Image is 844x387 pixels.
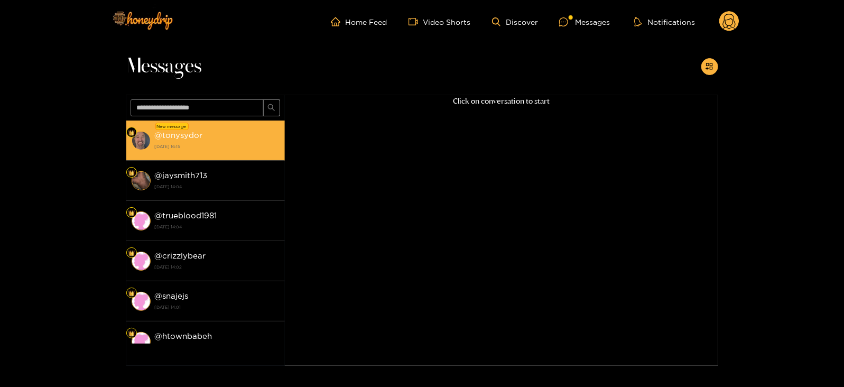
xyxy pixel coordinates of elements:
img: conversation [132,252,151,271]
img: Fan Level [128,290,135,297]
strong: @ crizzlybear [155,251,206,260]
img: Fan Level [128,330,135,337]
strong: [DATE] 14:04 [155,222,280,232]
strong: @ jaysmith713 [155,171,208,180]
a: Home Feed [331,17,387,26]
span: video-camera [409,17,423,26]
img: Fan Level [128,210,135,216]
span: home [331,17,346,26]
span: Messages [126,54,202,79]
img: conversation [132,171,151,190]
strong: @ trueblood1981 [155,211,217,220]
strong: [DATE] 14:01 [155,302,280,312]
img: conversation [132,131,151,150]
strong: @ htownbabeh [155,331,212,340]
img: conversation [132,332,151,351]
strong: [DATE] 14:04 [155,182,280,191]
img: Fan Level [128,130,135,136]
strong: [DATE] 16:15 [155,142,280,151]
img: conversation [132,292,151,311]
strong: @ tonysydor [155,131,203,140]
img: conversation [132,211,151,231]
button: Notifications [631,16,698,27]
a: Video Shorts [409,17,471,26]
strong: [DATE] 13:57 [155,343,280,352]
div: Messages [559,16,610,28]
button: appstore-add [701,58,718,75]
button: search [263,99,280,116]
img: Fan Level [128,170,135,176]
span: appstore-add [706,62,713,71]
span: search [267,104,275,113]
strong: [DATE] 14:02 [155,262,280,272]
img: Fan Level [128,250,135,256]
div: New message [155,123,189,130]
strong: @ snajejs [155,291,189,300]
a: Discover [492,17,538,26]
p: Click on conversation to start [285,95,718,107]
